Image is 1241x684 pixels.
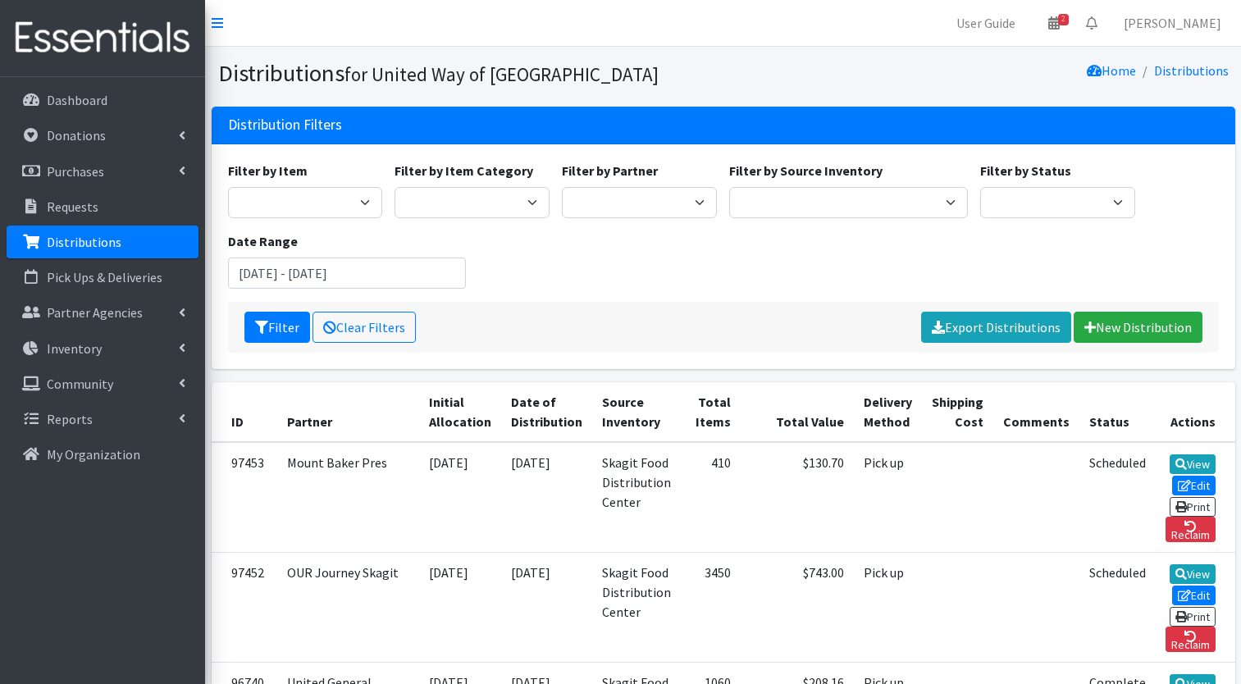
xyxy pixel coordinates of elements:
a: Home [1087,62,1136,79]
p: Pick Ups & Deliveries [47,269,162,285]
td: 97453 [212,442,277,553]
a: Donations [7,119,198,152]
p: Inventory [47,340,102,357]
th: Shipping Cost [922,382,993,442]
a: Dashboard [7,84,198,116]
a: Requests [7,190,198,223]
a: Distributions [1154,62,1229,79]
p: Donations [47,127,106,144]
label: Filter by Status [980,161,1071,180]
p: Partner Agencies [47,304,143,321]
span: 2 [1058,14,1069,25]
td: 410 [681,442,741,553]
td: Mount Baker Pres [277,442,419,553]
a: Purchases [7,155,198,188]
a: Print [1170,607,1216,627]
label: Date Range [228,231,298,251]
th: ID [212,382,277,442]
a: Reports [7,403,198,435]
th: Actions [1156,382,1236,442]
th: Delivery Method [854,382,922,442]
p: Purchases [47,163,104,180]
th: Total Value [741,382,854,442]
th: Status [1079,382,1156,442]
a: Distributions [7,226,198,258]
td: [DATE] [501,552,592,662]
p: My Organization [47,446,140,463]
a: New Distribution [1074,312,1202,343]
button: Filter [244,312,310,343]
label: Filter by Item [228,161,308,180]
label: Filter by Source Inventory [729,161,883,180]
img: HumanEssentials [7,11,198,66]
th: Source Inventory [592,382,681,442]
a: Print [1170,497,1216,517]
a: Partner Agencies [7,296,198,329]
td: Scheduled [1079,442,1156,553]
p: Dashboard [47,92,107,108]
th: Partner [277,382,419,442]
p: Community [47,376,113,392]
td: OUR Journey Skagit [277,552,419,662]
a: User Guide [943,7,1029,39]
a: Community [7,367,198,400]
h3: Distribution Filters [228,116,342,134]
a: View [1170,454,1216,474]
a: Inventory [7,332,198,365]
th: Date of Distribution [501,382,592,442]
th: Total Items [681,382,741,442]
a: Edit [1172,476,1216,495]
p: Requests [47,198,98,215]
label: Filter by Item Category [395,161,533,180]
td: 3450 [681,552,741,662]
th: Comments [993,382,1079,442]
th: Initial Allocation [419,382,501,442]
a: Export Distributions [921,312,1071,343]
h1: Distributions [218,59,718,88]
a: My Organization [7,438,198,471]
td: Pick up [854,552,922,662]
a: Clear Filters [313,312,416,343]
td: Pick up [854,442,922,553]
td: $743.00 [741,552,854,662]
p: Reports [47,411,93,427]
td: [DATE] [501,442,592,553]
small: for United Way of [GEOGRAPHIC_DATA] [344,62,659,86]
td: [DATE] [419,552,501,662]
a: Reclaim [1166,517,1216,542]
a: Reclaim [1166,627,1216,652]
td: Skagit Food Distribution Center [592,552,681,662]
td: $130.70 [741,442,854,553]
td: Scheduled [1079,552,1156,662]
td: [DATE] [419,442,501,553]
input: January 1, 2011 - December 31, 2011 [228,258,467,289]
a: [PERSON_NAME] [1111,7,1234,39]
a: View [1170,564,1216,584]
p: Distributions [47,234,121,250]
label: Filter by Partner [562,161,658,180]
td: Skagit Food Distribution Center [592,442,681,553]
a: Edit [1172,586,1216,605]
a: 2 [1035,7,1073,39]
td: 97452 [212,552,277,662]
a: Pick Ups & Deliveries [7,261,198,294]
